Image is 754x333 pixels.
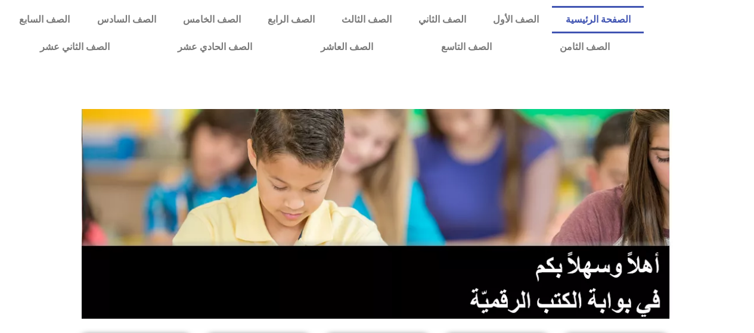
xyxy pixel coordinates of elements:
a: الصف الخامس [169,6,254,33]
a: الصف الثاني عشر [6,33,144,61]
a: الصف الثاني [405,6,479,33]
a: الصف التاسع [407,33,526,61]
a: الصف الأول [479,6,552,33]
a: الصف العاشر [287,33,407,61]
a: الصف السادس [83,6,169,33]
a: الصف الرابع [254,6,328,33]
a: الصف الثالث [328,6,405,33]
a: الصفحة الرئيسية [552,6,644,33]
a: الصف الحادي عشر [144,33,286,61]
a: الصف الثامن [526,33,644,61]
a: الصف السابع [6,6,83,33]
